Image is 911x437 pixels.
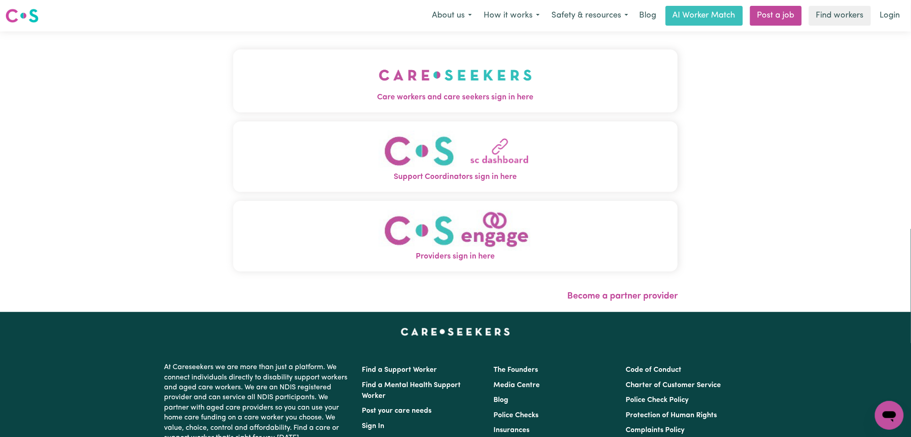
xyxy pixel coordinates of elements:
img: Careseekers logo [5,8,39,24]
a: Media Centre [494,382,540,389]
button: Care workers and care seekers sign in here [233,49,678,112]
a: Post your care needs [362,407,432,415]
span: Providers sign in here [233,251,678,263]
a: Become a partner provider [567,292,678,301]
a: Find workers [809,6,871,26]
button: Safety & resources [546,6,634,25]
a: The Founders [494,366,538,374]
a: Find a Support Worker [362,366,437,374]
a: Code of Conduct [626,366,681,374]
a: Charter of Customer Service [626,382,721,389]
a: Sign In [362,423,385,430]
a: Blog [494,397,509,404]
a: Careseekers home page [401,328,510,335]
a: Find a Mental Health Support Worker [362,382,461,400]
span: Support Coordinators sign in here [233,171,678,183]
iframe: Button to launch messaging window [875,401,904,430]
a: Blog [634,6,662,26]
button: Support Coordinators sign in here [233,121,678,192]
a: Insurances [494,427,530,434]
a: Post a job [750,6,802,26]
span: Care workers and care seekers sign in here [233,92,678,103]
a: Complaints Policy [626,427,684,434]
a: AI Worker Match [666,6,743,26]
button: How it works [478,6,546,25]
a: Careseekers logo [5,5,39,26]
a: Police Check Policy [626,397,689,404]
button: About us [426,6,478,25]
button: Providers sign in here [233,201,678,272]
a: Protection of Human Rights [626,412,717,419]
a: Login [875,6,906,26]
a: Police Checks [494,412,539,419]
